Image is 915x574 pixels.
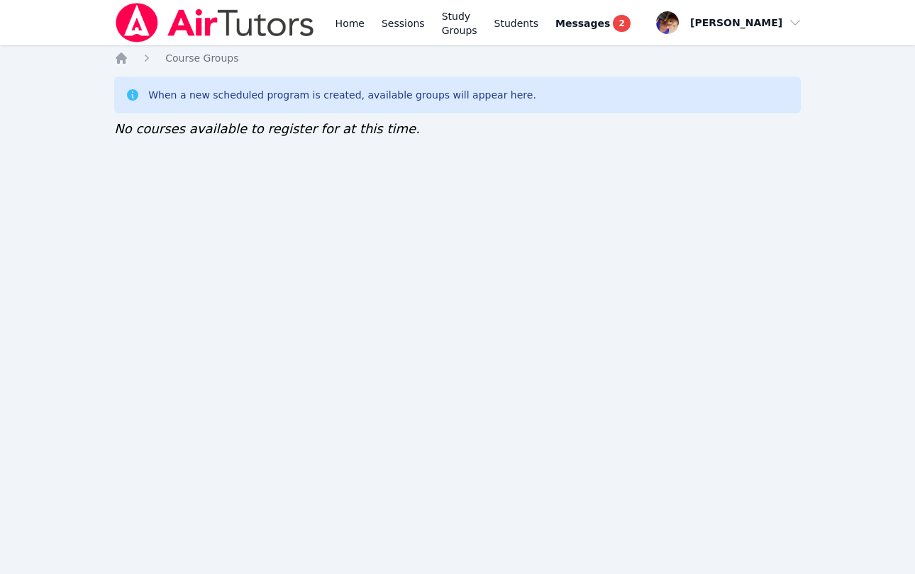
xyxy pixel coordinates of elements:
[165,51,238,65] a: Course Groups
[148,88,536,102] div: When a new scheduled program is created, available groups will appear here.
[613,15,630,32] span: 2
[555,16,610,30] span: Messages
[165,52,238,64] span: Course Groups
[114,51,801,65] nav: Breadcrumb
[114,3,315,43] img: Air Tutors
[114,121,420,136] span: No courses available to register for at this time.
